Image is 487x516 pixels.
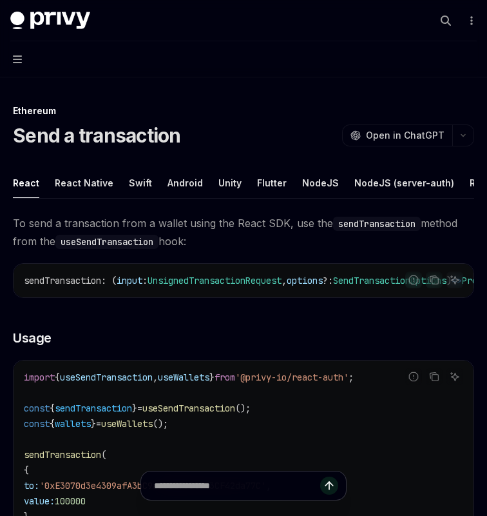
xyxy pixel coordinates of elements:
[101,449,106,461] span: (
[142,402,235,414] span: useSendTransaction
[354,168,454,198] div: NodeJS (server-auth)
[333,275,446,286] span: SendTransactionOptions
[209,372,215,383] span: }
[10,12,90,30] img: dark logo
[153,372,158,383] span: ,
[287,275,323,286] span: options
[464,12,477,30] button: More actions
[167,168,203,198] div: Android
[117,275,142,286] span: input
[13,168,39,198] div: React
[235,402,251,414] span: ();
[55,418,91,430] span: wallets
[50,418,55,430] span: {
[24,275,101,286] span: sendTransaction
[13,329,52,347] span: Usage
[24,464,29,476] span: {
[153,418,168,430] span: ();
[13,124,181,147] h1: Send a transaction
[215,372,235,383] span: from
[55,235,158,249] code: useSendTransaction
[60,372,153,383] span: useSendTransaction
[282,275,287,286] span: ,
[55,402,132,414] span: sendTransaction
[349,372,354,383] span: ;
[435,10,456,31] button: Open search
[235,372,349,383] span: '@privy-io/react-auth'
[24,402,50,414] span: const
[50,402,55,414] span: {
[137,402,142,414] span: =
[24,418,50,430] span: const
[91,418,96,430] span: }
[366,129,444,142] span: Open in ChatGPT
[446,272,463,288] button: Ask AI
[446,368,463,385] button: Ask AI
[101,275,117,286] span: : (
[24,372,55,383] span: import
[323,275,333,286] span: ?:
[257,168,287,198] div: Flutter
[129,168,152,198] div: Swift
[101,418,153,430] span: useWallets
[426,368,443,385] button: Copy the contents from the code block
[333,217,421,231] code: sendTransaction
[426,272,443,288] button: Copy the contents from the code block
[13,214,474,250] span: To send a transaction from a wallet using the React SDK, use the method from the hook:
[342,124,452,146] button: Open in ChatGPT
[142,275,148,286] span: :
[13,104,474,117] div: Ethereum
[405,368,422,385] button: Report incorrect code
[55,372,60,383] span: {
[96,418,101,430] span: =
[132,402,137,414] span: }
[320,477,338,495] button: Send message
[154,471,320,500] input: Ask a question...
[405,272,422,288] button: Report incorrect code
[24,449,101,461] span: sendTransaction
[148,275,282,286] span: UnsignedTransactionRequest
[218,168,242,198] div: Unity
[158,372,209,383] span: useWallets
[55,168,113,198] div: React Native
[302,168,339,198] div: NodeJS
